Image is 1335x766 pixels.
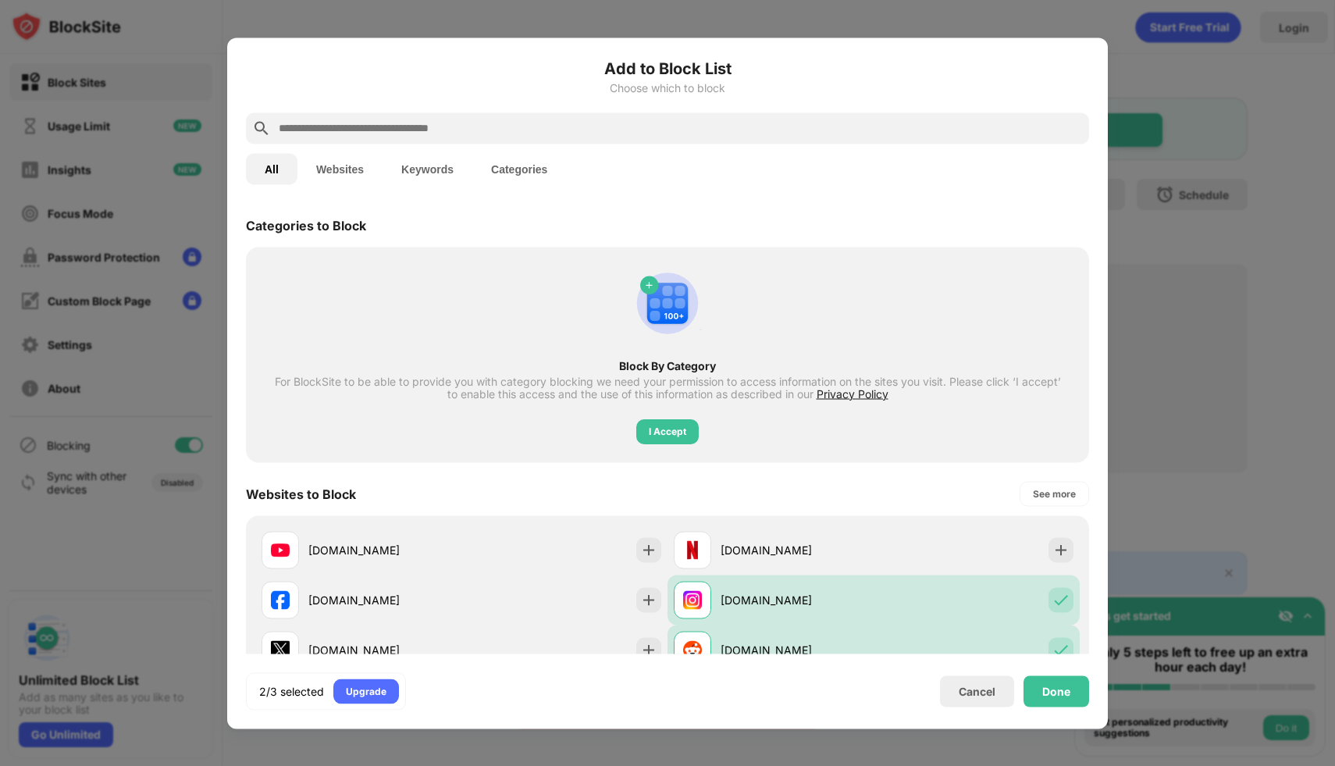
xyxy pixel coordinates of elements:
img: search.svg [252,119,271,137]
img: favicons [271,540,290,559]
div: Done [1042,685,1070,697]
div: [DOMAIN_NAME] [721,642,874,658]
button: Categories [472,153,566,184]
img: favicons [271,590,290,609]
div: For BlockSite to be able to provide you with category blocking we need your permission to access ... [274,375,1061,400]
div: [DOMAIN_NAME] [308,642,461,658]
img: favicons [683,590,702,609]
img: category-add.svg [630,265,705,340]
button: All [246,153,297,184]
div: [DOMAIN_NAME] [308,592,461,608]
button: Keywords [383,153,472,184]
div: See more [1033,486,1076,501]
div: Upgrade [346,683,386,699]
img: favicons [271,640,290,659]
div: [DOMAIN_NAME] [721,542,874,558]
div: Websites to Block [246,486,356,501]
img: favicons [683,640,702,659]
div: Choose which to block [246,81,1089,94]
h6: Add to Block List [246,56,1089,80]
button: Websites [297,153,383,184]
div: Cancel [959,685,995,698]
div: [DOMAIN_NAME] [308,542,461,558]
span: Privacy Policy [817,387,888,400]
div: Block By Category [274,359,1061,372]
div: 2/3 selected [259,683,324,699]
div: [DOMAIN_NAME] [721,592,874,608]
img: favicons [683,540,702,559]
div: I Accept [649,423,686,439]
div: Categories to Block [246,217,366,233]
